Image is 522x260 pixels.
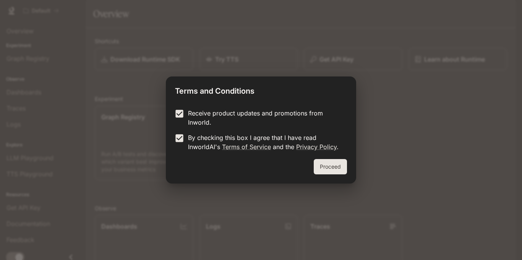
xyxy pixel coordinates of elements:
[166,76,356,102] h2: Terms and Conditions
[296,143,337,151] a: Privacy Policy
[222,143,271,151] a: Terms of Service
[188,109,341,127] p: Receive product updates and promotions from Inworld.
[314,159,347,174] button: Proceed
[188,133,341,151] p: By checking this box I agree that I have read InworldAI's and the .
